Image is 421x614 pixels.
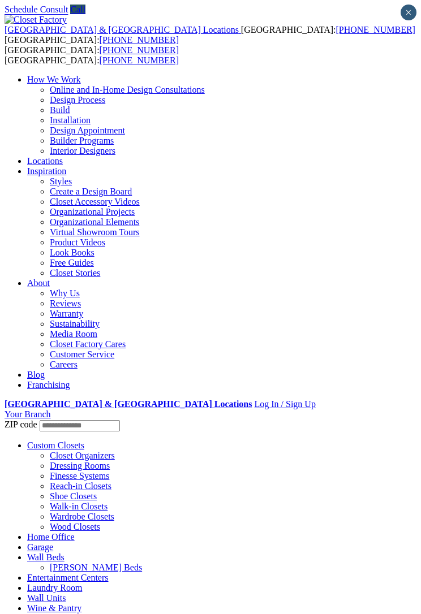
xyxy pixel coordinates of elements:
[50,176,72,186] a: Styles
[50,105,70,115] a: Build
[50,126,125,135] a: Design Appointment
[50,563,142,572] a: [PERSON_NAME] Beds
[27,583,82,593] a: Laundry Room
[50,491,97,501] a: Shoe Closets
[27,552,65,562] a: Wall Beds
[50,187,132,196] a: Create a Design Board
[27,370,45,379] a: Blog
[5,399,252,409] a: [GEOGRAPHIC_DATA] & [GEOGRAPHIC_DATA] Locations
[50,360,78,369] a: Careers
[27,593,66,603] a: Wall Units
[27,166,66,176] a: Inspiration
[50,339,126,349] a: Closet Factory Cares
[50,299,81,308] a: Reviews
[100,45,179,55] a: [PHONE_NUMBER]
[50,217,139,227] a: Organizational Elements
[336,25,415,34] a: [PHONE_NUMBER]
[27,380,70,390] a: Franchising
[27,156,63,166] a: Locations
[5,5,68,14] a: Schedule Consult
[50,237,105,247] a: Product Videos
[27,75,81,84] a: How We Work
[5,15,67,25] img: Closet Factory
[50,329,97,339] a: Media Room
[50,309,83,318] a: Warranty
[50,207,135,217] a: Organizational Projects
[50,512,114,521] a: Wardrobe Closets
[100,35,179,45] a: [PHONE_NUMBER]
[50,258,94,267] a: Free Guides
[50,522,100,531] a: Wood Closets
[50,85,205,94] a: Online and In-Home Design Consultations
[50,227,140,237] a: Virtual Showroom Tours
[5,409,50,419] a: Your Branch
[50,501,108,511] a: Walk-in Closets
[27,440,84,450] a: Custom Closets
[50,461,110,470] a: Dressing Rooms
[50,451,115,460] a: Closet Organizers
[254,399,315,409] a: Log In / Sign Up
[50,197,140,206] a: Closet Accessory Videos
[40,420,120,431] input: Enter your Zip code
[27,542,53,552] a: Garage
[50,471,109,481] a: Finesse Systems
[50,268,100,278] a: Closet Stories
[27,278,50,288] a: About
[70,5,85,14] a: Call
[5,420,37,429] span: ZIP code
[5,25,241,34] a: [GEOGRAPHIC_DATA] & [GEOGRAPHIC_DATA] Locations
[50,95,105,105] a: Design Process
[50,115,91,125] a: Installation
[50,146,115,155] a: Interior Designers
[5,25,239,34] span: [GEOGRAPHIC_DATA] & [GEOGRAPHIC_DATA] Locations
[50,136,114,145] a: Builder Programs
[100,55,179,65] a: [PHONE_NUMBER]
[27,603,81,613] a: Wine & Pantry
[27,532,75,542] a: Home Office
[50,349,114,359] a: Customer Service
[50,288,80,298] a: Why Us
[50,248,94,257] a: Look Books
[5,45,179,65] span: [GEOGRAPHIC_DATA]: [GEOGRAPHIC_DATA]:
[5,25,415,45] span: [GEOGRAPHIC_DATA]: [GEOGRAPHIC_DATA]:
[401,5,416,20] button: Close
[50,319,100,328] a: Sustainability
[27,573,109,582] a: Entertainment Centers
[50,481,111,491] a: Reach-in Closets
